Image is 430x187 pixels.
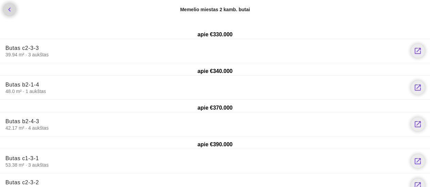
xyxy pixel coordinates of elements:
[5,82,39,88] span: Butas b2-1-4
[5,180,39,185] span: Butas c2-3-2
[5,125,406,131] span: 42.17 m² · 4 aukštas
[5,155,39,161] span: Butas c1-3-1
[5,52,406,58] span: 39.94 m² · 3 aukštas
[3,3,16,16] a: chevron_left
[180,6,250,13] div: Memelio miestas 2 kamb. butai
[3,67,427,75] div: apie €340.000
[414,47,422,55] i: launch
[5,88,406,94] span: 48.0 m² · 1 aukštas
[5,162,406,168] span: 53.38 m² · 3 aukštas
[5,5,14,14] i: chevron_left
[5,118,39,124] span: Butas b2-4-3
[414,120,422,128] i: launch
[411,81,425,94] a: launch
[411,154,425,168] a: launch
[414,157,422,165] i: launch
[5,45,39,51] span: Butas c2-3-3
[3,141,427,149] div: apie €390.000
[3,104,427,112] div: apie €370.000
[411,44,425,58] a: launch
[3,31,427,39] div: apie €330.000
[414,83,422,92] i: launch
[411,117,425,131] a: launch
